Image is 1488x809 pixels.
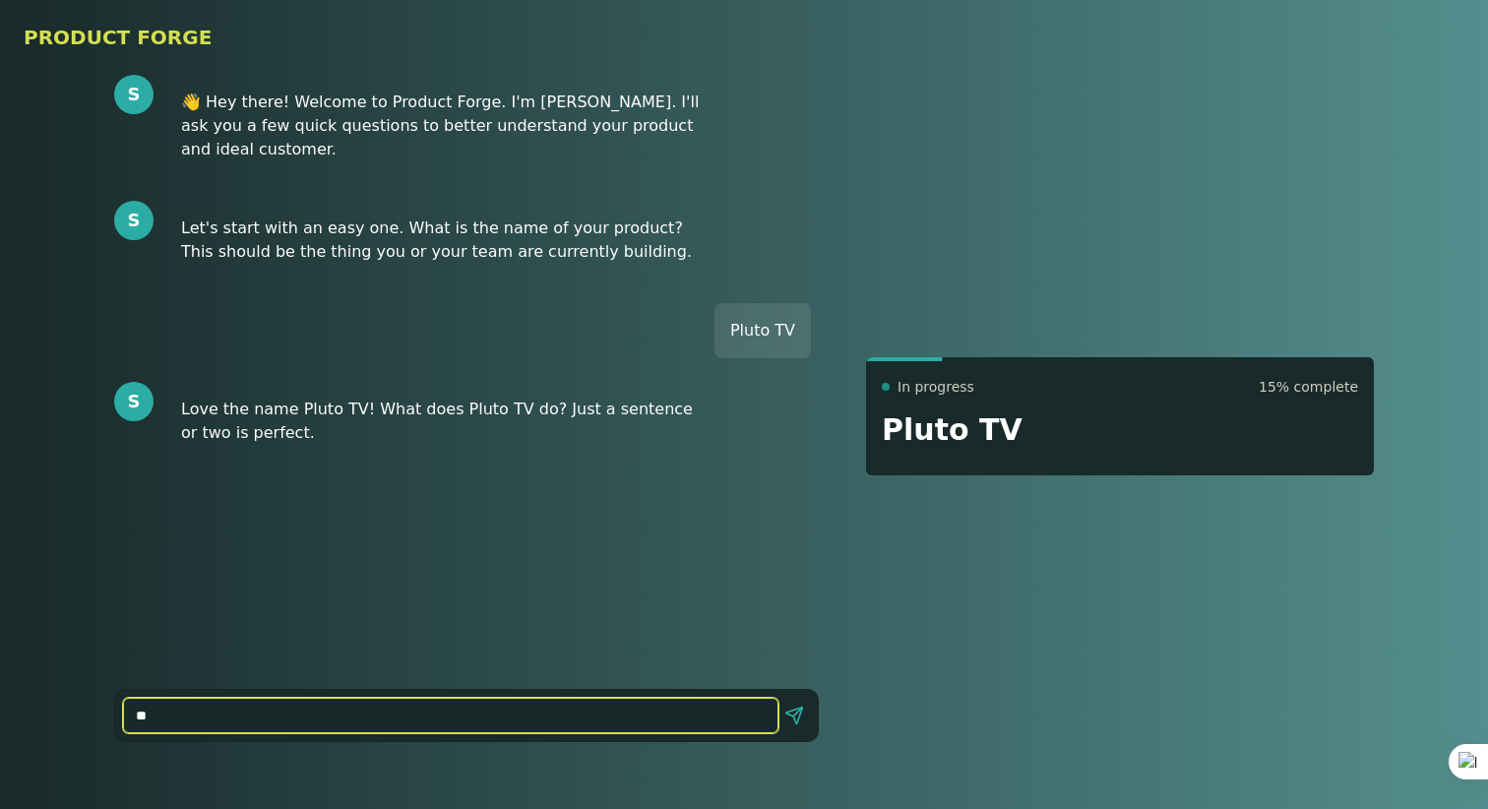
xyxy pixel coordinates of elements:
[714,303,811,358] div: Pluto TV
[24,24,1464,51] h1: PRODUCT FORGE
[165,382,722,461] div: Love the name Pluto TV! What does Pluto TV do? Just a sentence or two is perfect.
[898,377,974,397] span: In progress
[882,412,1358,448] h2: Pluto TV
[165,75,722,177] div: 👋 Hey there! Welcome to Product Forge. I'm [PERSON_NAME]. I'll ask you a few quick questions to b...
[128,81,141,108] span: S
[1259,377,1358,397] span: 15 % complete
[128,207,141,234] span: S
[165,201,722,280] div: Let's start with an easy one. What is the name of your product? This should be the thing you or y...
[128,388,141,415] span: S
